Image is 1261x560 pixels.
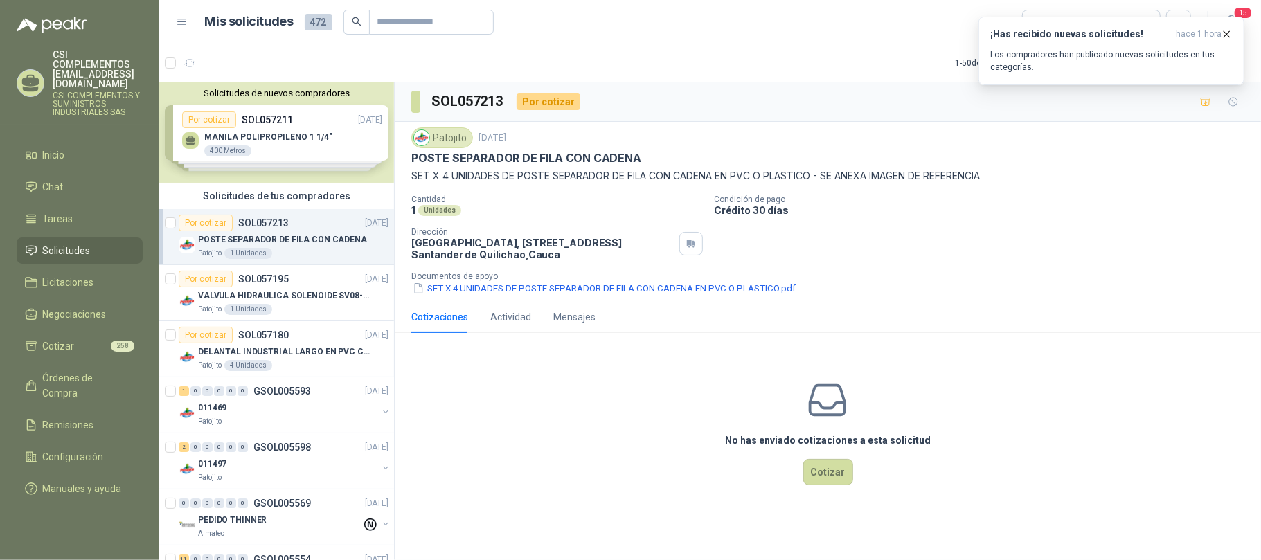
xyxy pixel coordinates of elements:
p: SOL057195 [238,274,289,284]
a: 1 0 0 0 0 0 GSOL005593[DATE] Company Logo011469Patojito [179,383,391,427]
span: 258 [111,341,134,352]
div: 0 [190,386,201,396]
a: 0 0 0 0 0 0 GSOL005569[DATE] Company LogoPEDIDO THINNERAlmatec [179,495,391,539]
p: Condición de pago [714,195,1255,204]
p: Crédito 30 días [714,204,1255,216]
button: Solicitudes de nuevos compradores [165,88,388,98]
h3: SOL057213 [431,91,506,112]
a: Manuales y ayuda [17,476,143,502]
a: Inicio [17,142,143,168]
div: 0 [214,442,224,452]
a: Configuración [17,444,143,470]
span: hace 1 hora [1176,28,1222,40]
p: SOL057180 [238,330,289,340]
div: Todas [1031,15,1060,30]
span: Solicitudes [43,243,91,258]
a: Por cotizarSOL057180[DATE] Company LogoDELANTAL INDUSTRIAL LARGO EN PVC COLOR AMARILLOPatojito4 U... [159,321,394,377]
div: 0 [238,442,248,452]
div: Unidades [418,205,461,216]
img: Company Logo [179,237,195,253]
a: Negociaciones [17,301,143,327]
span: Chat [43,179,64,195]
span: Remisiones [43,417,94,433]
div: 1 - 50 de 312 [955,52,1040,74]
div: 1 Unidades [224,304,272,315]
p: CSI COMPLEMENTOS [EMAIL_ADDRESS][DOMAIN_NAME] [53,50,143,89]
span: Inicio [43,147,65,163]
p: Patojito [198,248,222,259]
span: 15 [1233,6,1253,19]
p: 011497 [198,458,226,471]
a: Solicitudes [17,237,143,264]
div: 0 [214,386,224,396]
p: Los compradores han publicado nuevas solicitudes en tus categorías. [990,48,1233,73]
div: 0 [226,442,236,452]
p: [DATE] [365,441,388,454]
p: [DATE] [365,329,388,342]
div: Por cotizar [179,215,233,231]
a: Cotizar258 [17,333,143,359]
div: 0 [190,442,201,452]
p: [DATE] [479,132,506,145]
div: 0 [202,498,213,508]
p: SOL057213 [238,218,289,228]
a: 2 0 0 0 0 0 GSOL005598[DATE] Company Logo011497Patojito [179,439,391,483]
div: 2 [179,442,189,452]
p: [DATE] [365,217,388,230]
div: 0 [238,386,248,396]
p: Cantidad [411,195,703,204]
div: Por cotizar [179,327,233,343]
div: Cotizaciones [411,309,468,325]
span: Licitaciones [43,275,94,290]
p: CSI COMPLEMENTOS Y SUMINISTROS INDUSTRIALES SAS [53,91,143,116]
a: Tareas [17,206,143,232]
div: Por cotizar [517,93,580,110]
p: Patojito [198,416,222,427]
div: Patojito [411,127,473,148]
span: search [352,17,361,26]
p: 1 [411,204,415,216]
p: [DATE] [365,385,388,398]
p: Dirección [411,227,674,237]
div: 1 [179,386,189,396]
p: POSTE SEPARADOR DE FILA CON CADENA [198,233,367,246]
div: 0 [214,498,224,508]
span: Negociaciones [43,307,107,322]
p: VALVULA HIDRAULICA SOLENOIDE SV08-20 [198,289,370,302]
h3: No has enviado cotizaciones a esta solicitud [725,433,931,448]
p: Documentos de apoyo [411,271,1255,281]
span: Órdenes de Compra [43,370,129,401]
div: 1 Unidades [224,248,272,259]
div: Mensajes [553,309,596,325]
span: 472 [305,14,332,30]
p: Patojito [198,472,222,483]
img: Company Logo [414,130,429,145]
p: [DATE] [365,273,388,286]
div: 0 [226,498,236,508]
p: Patojito [198,304,222,315]
div: Solicitudes de nuevos compradoresPor cotizarSOL057211[DATE] MANILA POLIPROPILENO 1 1/4"400 Metros... [159,82,394,183]
div: 4 Unidades [224,360,272,371]
a: Chat [17,174,143,200]
p: Patojito [198,360,222,371]
a: Por cotizarSOL057213[DATE] Company LogoPOSTE SEPARADOR DE FILA CON CADENAPatojito1 Unidades [159,209,394,265]
div: 0 [179,498,189,508]
img: Logo peakr [17,17,87,33]
div: 0 [190,498,201,508]
p: POSTE SEPARADOR DE FILA CON CADENA [411,151,641,165]
p: [DATE] [365,497,388,510]
span: Configuración [43,449,104,464]
h1: Mis solicitudes [205,12,294,32]
p: [GEOGRAPHIC_DATA], [STREET_ADDRESS] Santander de Quilichao , Cauca [411,237,674,260]
a: Remisiones [17,412,143,438]
p: PEDIDO THINNER [198,514,267,527]
img: Company Logo [179,461,195,478]
a: Por cotizarSOL057195[DATE] Company LogoVALVULA HIDRAULICA SOLENOIDE SV08-20Patojito1 Unidades [159,265,394,321]
img: Company Logo [179,517,195,534]
p: 011469 [198,401,226,415]
p: GSOL005569 [253,498,311,508]
div: 0 [226,386,236,396]
a: Órdenes de Compra [17,365,143,406]
img: Company Logo [179,349,195,365]
div: 0 [202,386,213,396]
